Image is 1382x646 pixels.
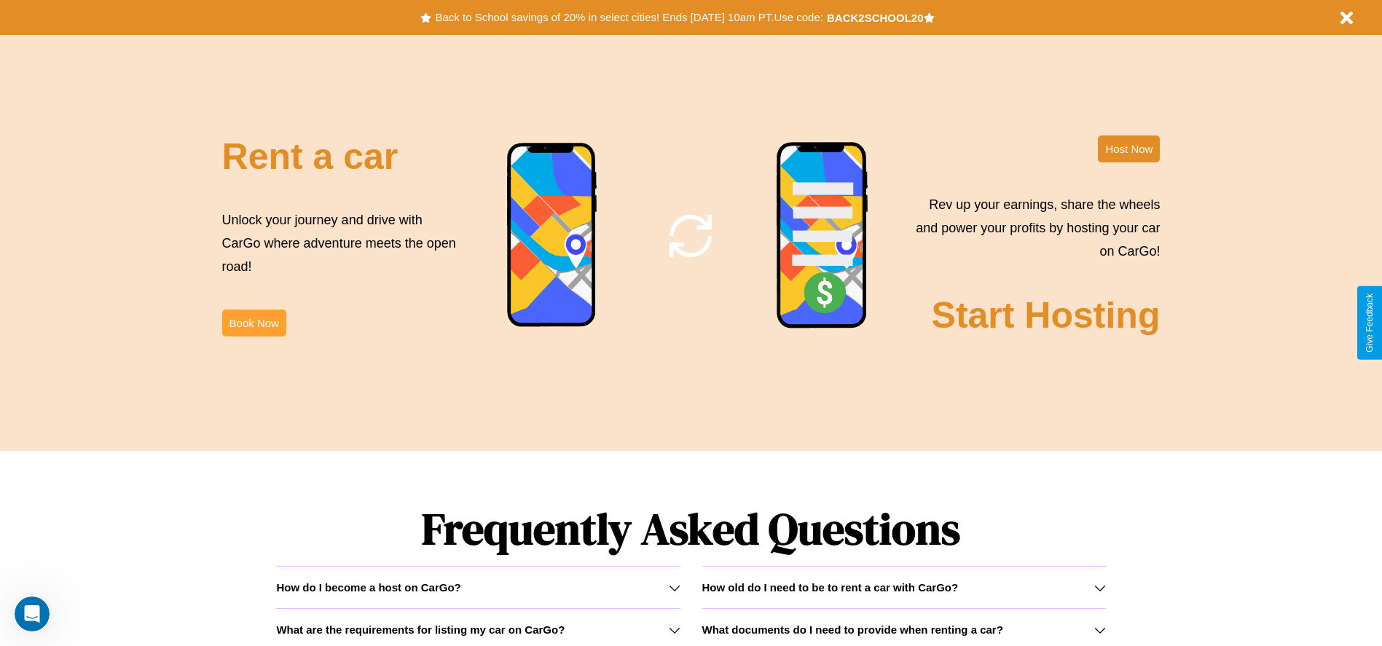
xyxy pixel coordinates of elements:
[276,492,1105,566] h1: Frequently Asked Questions
[907,193,1160,264] p: Rev up your earnings, share the wheels and power your profits by hosting your car on CarGo!
[431,7,826,28] button: Back to School savings of 20% in select cities! Ends [DATE] 10am PT.Use code:
[222,310,286,336] button: Book Now
[15,596,50,631] iframe: Intercom live chat
[276,581,460,594] h3: How do I become a host on CarGo?
[276,623,565,636] h3: What are the requirements for listing my car on CarGo?
[1098,135,1160,162] button: Host Now
[222,208,461,279] p: Unlock your journey and drive with CarGo where adventure meets the open road!
[827,12,924,24] b: BACK2SCHOOL20
[1365,294,1375,352] div: Give Feedback
[932,294,1161,336] h2: Start Hosting
[506,142,598,329] img: phone
[702,623,1003,636] h3: What documents do I need to provide when renting a car?
[222,135,398,178] h2: Rent a car
[776,141,869,331] img: phone
[702,581,959,594] h3: How old do I need to be to rent a car with CarGo?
